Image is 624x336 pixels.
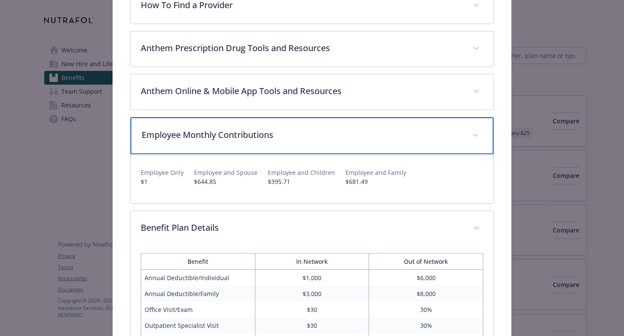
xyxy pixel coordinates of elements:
[255,302,369,318] td: $30
[141,221,463,234] p: Benefit Plan Details
[141,85,463,98] p: Anthem Online & Mobile App Tools and Resources
[141,254,255,270] th: Benefit
[130,74,494,110] div: Anthem Online & Mobile App Tools and Resources
[255,270,369,286] td: $1,000
[141,302,255,318] td: Office Visit/Exam
[142,128,462,141] p: Employee Monthly Contributions
[194,177,257,186] p: $644.85
[130,154,494,203] div: Employee Monthly Contributions
[141,270,255,286] td: Annual Deductible/Individual
[268,168,335,177] p: Employee and Children
[141,168,184,177] p: Employee Only
[255,286,369,302] td: $3,000
[369,254,483,270] th: Out of Network
[369,270,483,286] td: $6,000
[141,177,184,186] p: $1
[255,318,369,333] td: $30
[130,211,494,246] div: Benefit Plan Details
[369,302,483,318] td: 30%
[255,254,369,270] th: In Network
[141,286,255,302] td: Annual Deductible/Family
[194,168,257,177] p: Employee and Spouse
[141,42,463,55] p: Anthem Prescription Drug Tools and Resources
[369,286,483,302] td: $8,000
[130,31,494,67] div: Anthem Prescription Drug Tools and Resources
[141,318,255,333] td: Outpatient Specialist Visit
[268,177,335,186] p: $395.71
[345,177,406,186] p: $681.49
[345,168,406,177] p: Employee and Family
[130,117,494,154] div: Employee Monthly Contributions
[369,318,483,333] td: 30%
